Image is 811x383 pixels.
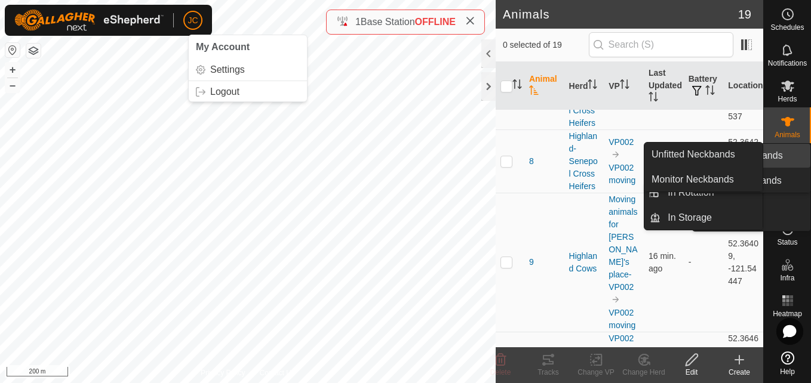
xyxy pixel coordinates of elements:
[684,62,724,110] th: Battery
[668,186,714,200] span: In Rotation
[661,206,763,230] a: In Storage
[355,17,361,27] span: 1
[529,87,539,97] p-sorticon: Activate to sort
[196,42,250,52] span: My Account
[644,181,763,205] li: In Rotation
[572,367,620,378] div: Change VP
[588,81,597,91] p-sorticon: Activate to sort
[611,346,620,356] img: to
[770,24,804,31] span: Schedules
[604,62,644,110] th: VP
[684,332,724,383] td: -
[738,5,751,23] span: 19
[503,39,589,51] span: 0 selected of 19
[723,62,763,110] th: Location
[644,206,763,230] li: In Storage
[777,239,797,246] span: Status
[26,44,41,58] button: Map Layers
[188,14,198,27] span: JC
[14,10,164,31] img: Gallagher Logo
[649,251,676,273] span: Aug 20, 2025, 2:18 PM
[723,129,763,193] td: 52.3642, -121.54421
[644,62,684,110] th: Last Updated
[780,368,795,375] span: Help
[569,130,600,193] div: Highland-Senepol Cross Heifers
[684,193,724,332] td: -
[361,17,415,27] span: Base Station
[684,129,724,193] td: -
[778,95,797,103] span: Herds
[529,155,534,168] span: 8
[512,81,522,91] p-sorticon: Activate to sort
[668,367,715,378] div: Edit
[649,346,671,368] span: Aug 20, 2025, 2:29 PM
[723,193,763,332] td: 52.36409, -121.54447
[5,43,20,57] button: Reset Map
[260,367,295,378] a: Contact Us
[5,78,20,92] button: –
[764,347,811,380] a: Help
[564,62,604,110] th: Herd
[652,147,735,162] span: Unfitted Neckbands
[5,63,20,77] button: +
[189,60,307,79] a: Settings
[490,368,511,376] span: Delete
[652,172,734,187] span: Monitor Neckbands
[201,367,245,378] a: Privacy Policy
[609,137,634,147] a: VP002
[415,17,456,27] span: OFFLINE
[569,250,600,275] div: Highland Cows
[620,81,629,91] p-sorticon: Activate to sort
[775,131,800,138] span: Animals
[503,7,738,21] h2: Animals
[589,32,733,57] input: Search (S)
[620,367,668,378] div: Change Herd
[210,87,239,97] span: Logout
[189,82,307,101] a: Logout
[780,274,794,282] span: Infra
[705,87,715,97] p-sorticon: Activate to sort
[609,308,635,330] a: VP002 moving
[524,367,572,378] div: Tracks
[524,62,564,110] th: Animal
[668,211,712,225] span: In Storage
[715,367,763,378] div: Create
[210,65,245,75] span: Settings
[611,150,620,159] img: to
[569,345,600,370] div: Senepol-Angus
[661,181,763,205] a: In Rotation
[768,60,807,67] span: Notifications
[723,332,763,383] td: 52.3646, -121.54434
[773,310,802,317] span: Heatmap
[644,143,763,166] a: Unfitted Neckbands
[529,256,534,268] span: 9
[609,163,635,185] a: VP002 moving
[611,295,620,304] img: to
[609,333,634,343] a: VP002
[649,94,658,103] p-sorticon: Activate to sort
[609,194,637,292] a: Moving animals for [PERSON_NAME]'s place-VP002
[644,168,763,191] a: Monitor Neckbands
